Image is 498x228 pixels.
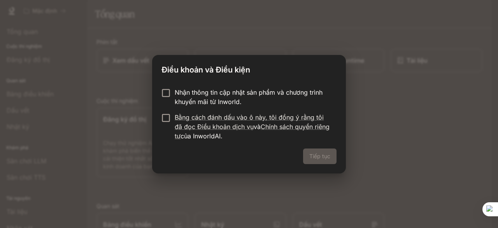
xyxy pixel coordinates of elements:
a: Chính sách quyền riêng tư [175,123,330,140]
a: Bằng cách đánh dấu vào ô này, tôi đồng ý rằng tôi đã đọc Điều khoản dịch vụ [175,113,324,131]
font: Điều khoản và Điều kiện [161,65,250,74]
font: của InworldAI [181,132,221,140]
font: . [221,132,223,140]
font: Nhận thông tin cập nhật sản phẩm và chương trình khuyến mãi từ Inworld. [175,88,323,106]
font: và [254,123,261,131]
